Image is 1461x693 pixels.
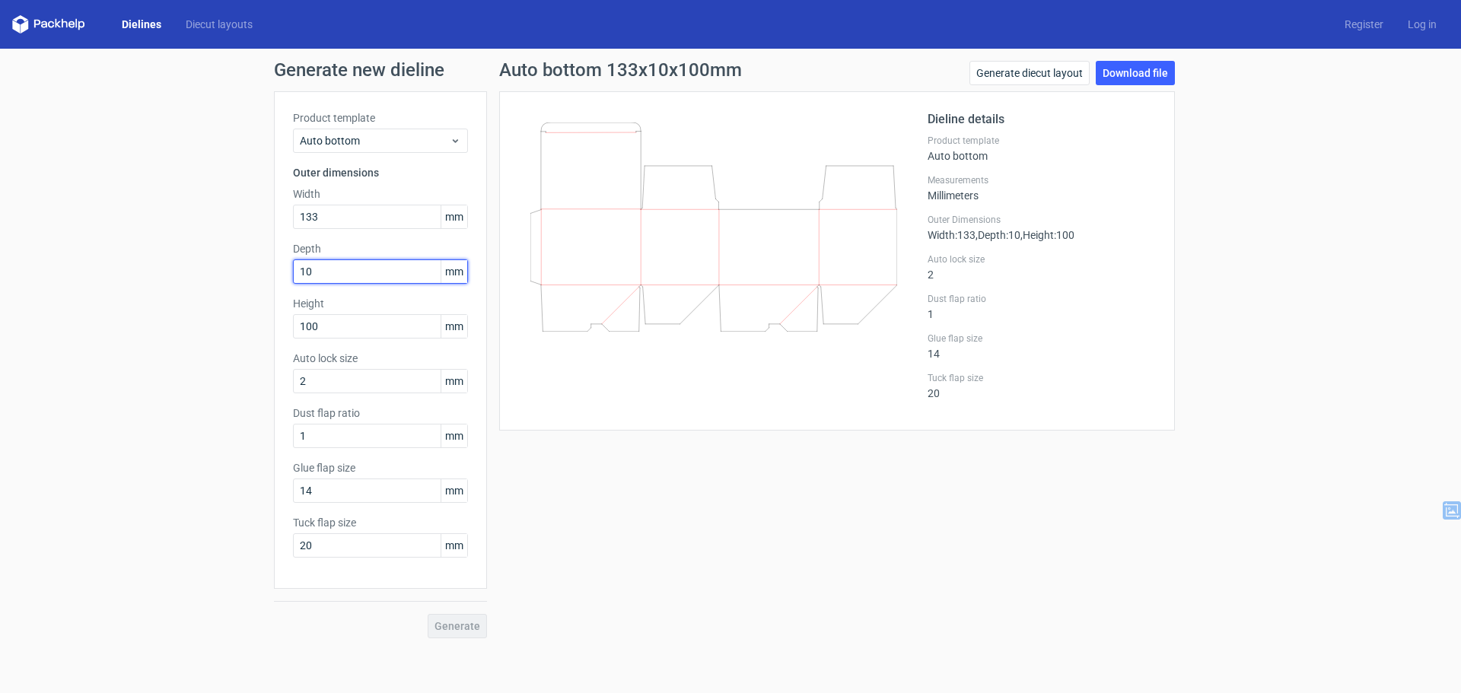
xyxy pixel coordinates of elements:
[274,61,1187,79] h1: Generate new dieline
[293,186,468,202] label: Width
[928,214,1156,226] label: Outer Dimensions
[928,372,1156,399] div: 20
[293,515,468,530] label: Tuck flap size
[928,253,1156,281] div: 2
[928,332,1156,345] label: Glue flap size
[441,424,467,447] span: mm
[300,133,450,148] span: Auto bottom
[1396,17,1449,32] a: Log in
[293,351,468,366] label: Auto lock size
[293,165,468,180] h3: Outer dimensions
[293,405,468,421] label: Dust flap ratio
[928,110,1156,129] h2: Dieline details
[293,296,468,311] label: Height
[1332,17,1396,32] a: Register
[293,460,468,475] label: Glue flap size
[928,174,1156,202] div: Millimeters
[1096,61,1175,85] a: Download file
[969,61,1090,85] a: Generate diecut layout
[928,372,1156,384] label: Tuck flap size
[928,229,976,241] span: Width : 133
[928,332,1156,360] div: 14
[928,293,1156,320] div: 1
[441,370,467,393] span: mm
[293,110,468,126] label: Product template
[441,260,467,283] span: mm
[441,315,467,338] span: mm
[928,135,1156,147] label: Product template
[441,534,467,557] span: mm
[441,479,467,502] span: mm
[1020,229,1074,241] span: , Height : 100
[928,135,1156,162] div: Auto bottom
[293,241,468,256] label: Depth
[499,61,742,79] h1: Auto bottom 133x10x100mm
[110,17,173,32] a: Dielines
[928,293,1156,305] label: Dust flap ratio
[173,17,265,32] a: Diecut layouts
[928,174,1156,186] label: Measurements
[441,205,467,228] span: mm
[976,229,1020,241] span: , Depth : 10
[928,253,1156,265] label: Auto lock size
